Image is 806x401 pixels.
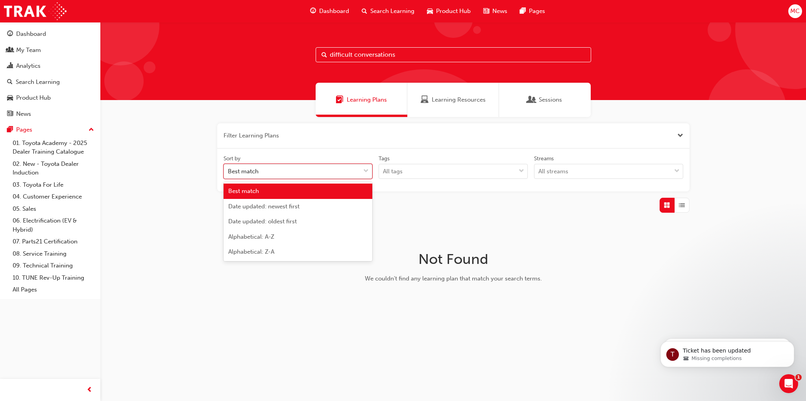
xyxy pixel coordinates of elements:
[483,6,489,16] span: news-icon
[224,155,240,163] div: Sort by
[9,203,97,215] a: 05. Sales
[316,47,591,62] input: Search...
[9,260,97,272] a: 09. Technical Training
[795,374,802,381] span: 1
[7,95,13,102] span: car-icon
[16,30,46,39] div: Dashboard
[7,31,13,38] span: guage-icon
[492,7,507,16] span: News
[3,107,97,121] a: News
[316,83,407,117] a: Learning PlansLearning Plans
[664,201,670,210] span: Grid
[9,284,97,296] a: All Pages
[336,95,344,104] span: Learning Plans
[3,91,97,105] a: Product Hub
[362,6,367,16] span: search-icon
[310,6,316,16] span: guage-icon
[228,233,274,240] span: Alphabetical: A-Z
[16,46,41,55] div: My Team
[519,166,524,176] span: down-icon
[9,191,97,203] a: 04. Customer Experience
[421,3,477,19] a: car-iconProduct Hub
[322,50,327,59] span: Search
[427,6,433,16] span: car-icon
[779,374,798,393] iframe: Intercom live chat
[87,385,92,395] span: prev-icon
[539,95,562,104] span: Sessions
[16,78,60,87] div: Search Learning
[421,95,429,104] span: Learning Resources
[379,155,390,163] div: Tags
[3,43,97,58] a: My Team
[3,27,97,41] a: Dashboard
[16,61,41,71] div: Analytics
[9,158,97,179] a: 02. New - Toyota Dealer Induction
[16,125,32,134] div: Pages
[528,95,536,104] span: Sessions
[355,3,421,19] a: search-iconSearch Learning
[16,110,31,119] div: News
[499,83,591,117] a: SessionsSessions
[7,47,13,54] span: people-icon
[649,325,806,380] iframe: Intercom notifications message
[432,95,486,104] span: Learning Resources
[329,274,578,283] div: We couldn't find any learning plan that match your search terms.
[9,179,97,191] a: 03. Toyota For Life
[514,3,551,19] a: pages-iconPages
[228,218,297,225] span: Date updated: oldest first
[3,59,97,73] a: Analytics
[3,25,97,123] button: DashboardMy TeamAnalyticsSearch LearningProduct HubNews
[520,6,526,16] span: pages-icon
[407,83,499,117] a: Learning ResourcesLearning Resources
[9,272,97,284] a: 10. TUNE Rev-Up Training
[7,111,13,118] span: news-icon
[228,203,299,210] span: Date updated: newest first
[329,251,578,268] h1: Not Found
[788,4,802,18] button: MC
[477,3,514,19] a: news-iconNews
[228,248,274,255] span: Alphabetical: Z-A
[4,2,67,20] img: Trak
[347,95,387,104] span: Learning Plans
[16,93,51,102] div: Product Hub
[9,137,97,158] a: 01. Toyota Academy - 2025 Dealer Training Catalogue
[677,131,683,140] button: Close the filter
[674,166,680,176] span: down-icon
[370,7,414,16] span: Search Learning
[228,167,259,176] div: Best match
[9,248,97,260] a: 08. Service Training
[9,215,97,236] a: 06. Electrification (EV & Hybrid)
[89,125,94,135] span: up-icon
[538,167,568,176] div: All streams
[529,7,545,16] span: Pages
[534,155,554,163] div: Streams
[679,201,685,210] span: List
[7,126,13,134] span: pages-icon
[3,75,97,89] a: Search Learning
[7,63,13,70] span: chart-icon
[228,188,259,195] span: Best match
[363,166,369,176] span: down-icon
[383,167,403,176] div: All tags
[436,7,471,16] span: Product Hub
[790,7,800,16] span: MC
[379,155,528,179] label: tagOptions
[7,79,13,86] span: search-icon
[3,123,97,137] button: Pages
[304,3,355,19] a: guage-iconDashboard
[319,7,349,16] span: Dashboard
[9,236,97,248] a: 07. Parts21 Certification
